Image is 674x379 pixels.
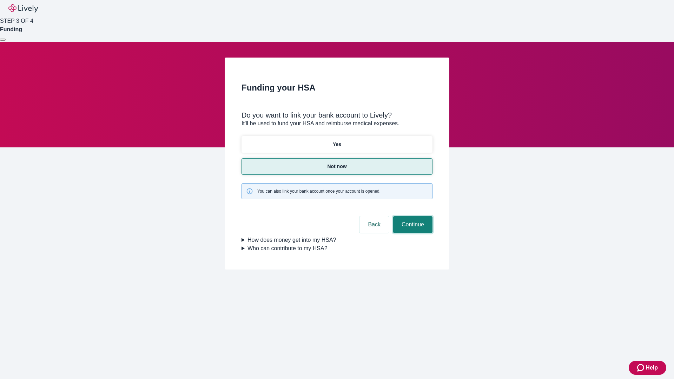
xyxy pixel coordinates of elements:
button: Continue [393,216,432,233]
div: Do you want to link your bank account to Lively? [242,111,432,119]
p: It'll be used to fund your HSA and reimburse medical expenses. [242,119,432,128]
img: Lively [8,4,38,13]
button: Back [359,216,389,233]
span: Help [646,364,658,372]
p: Not now [327,163,346,170]
span: You can also link your bank account once your account is opened. [257,188,381,194]
button: Zendesk support iconHelp [629,361,666,375]
summary: Who can contribute to my HSA? [242,244,432,253]
button: Yes [242,136,432,153]
h2: Funding your HSA [242,81,432,94]
button: Not now [242,158,432,175]
p: Yes [333,141,341,148]
svg: Zendesk support icon [637,364,646,372]
summary: How does money get into my HSA? [242,236,432,244]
